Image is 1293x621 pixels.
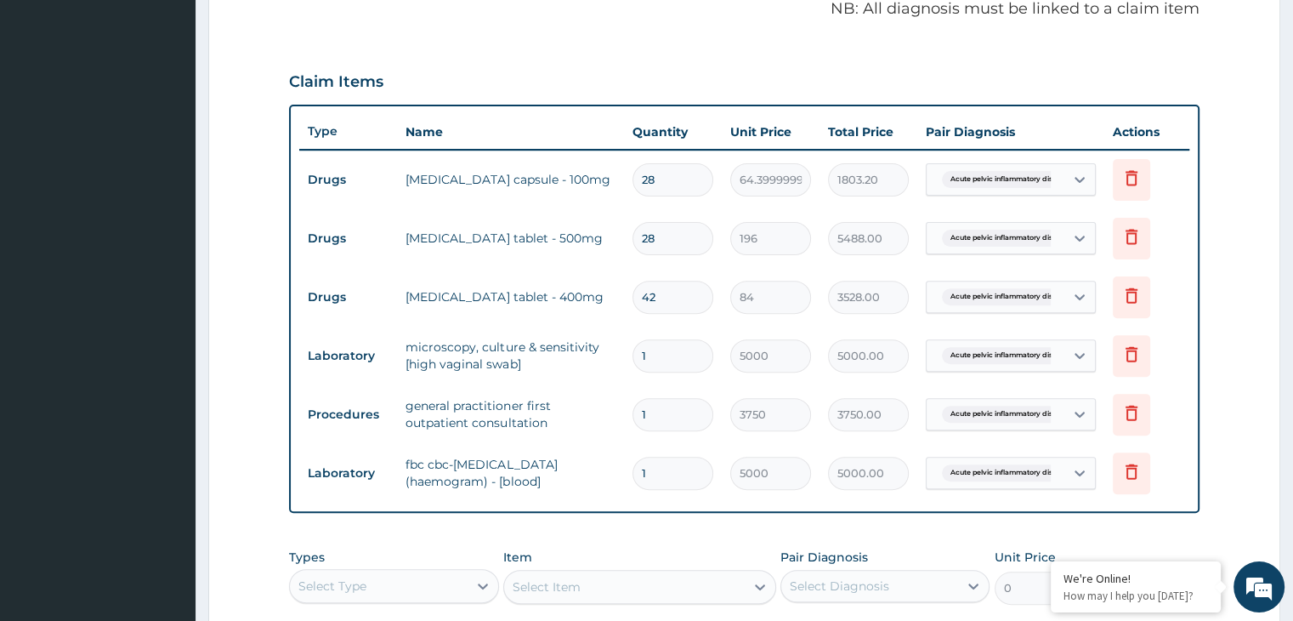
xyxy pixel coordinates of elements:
[299,223,397,254] td: Drugs
[299,340,397,372] td: Laboratory
[299,458,397,489] td: Laboratory
[942,171,1070,188] span: Acute pelvic inflammatory dise...
[279,9,320,49] div: Minimize live chat window
[9,429,324,488] textarea: Type your message and hit 'Enter'
[1063,571,1208,586] div: We're Online!
[289,73,383,92] h3: Claim Items
[917,115,1104,149] th: Pair Diagnosis
[299,116,397,147] th: Type
[31,85,69,128] img: d_794563401_company_1708531726252_794563401
[942,406,1070,423] span: Acute pelvic inflammatory dise...
[780,549,868,566] label: Pair Diagnosis
[722,115,819,149] th: Unit Price
[397,280,623,314] td: [MEDICAL_DATA] tablet - 400mg
[1063,589,1208,603] p: How may I help you today?
[819,115,917,149] th: Total Price
[790,578,889,595] div: Select Diagnosis
[1104,115,1189,149] th: Actions
[397,447,623,499] td: fbc cbc-[MEDICAL_DATA] (haemogram) - [blood]
[624,115,722,149] th: Quantity
[397,221,623,255] td: [MEDICAL_DATA] tablet - 500mg
[942,288,1070,305] span: Acute pelvic inflammatory dise...
[397,162,623,197] td: [MEDICAL_DATA] capsule - 100mg
[88,95,286,117] div: Chat with us now
[397,330,623,381] td: microscopy, culture & sensitivity [high vaginal swab]
[995,549,1056,566] label: Unit Price
[942,347,1070,364] span: Acute pelvic inflammatory dise...
[299,399,397,430] td: Procedures
[99,197,235,368] span: We're online!
[397,115,623,149] th: Name
[397,389,623,440] td: general practitioner first outpatient consultation
[299,164,397,196] td: Drugs
[299,282,397,313] td: Drugs
[942,464,1070,481] span: Acute pelvic inflammatory dise...
[942,230,1070,247] span: Acute pelvic inflammatory dise...
[503,549,532,566] label: Item
[289,550,325,565] label: Types
[298,578,366,595] div: Select Type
